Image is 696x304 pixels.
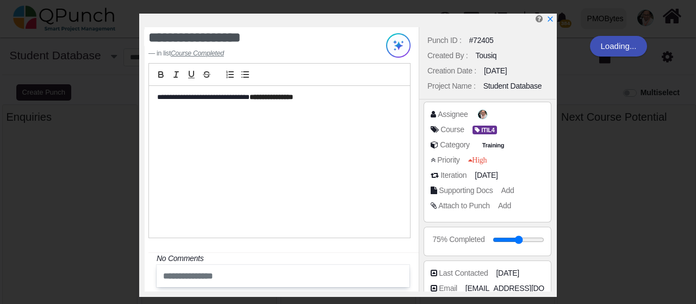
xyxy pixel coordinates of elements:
[437,154,459,166] div: Priority
[498,201,511,210] span: Add
[439,283,457,294] div: Email
[475,171,498,179] span: March 2025
[171,49,224,57] cite: Source Title
[473,124,497,135] span: <div><span class="badge badge-secondary" style="background-color: #653294"> <i class="fa fa-tag p...
[440,139,470,151] div: Category
[469,35,494,46] div: #72405
[546,15,554,23] svg: x
[473,126,497,135] span: ITIL4
[433,234,485,245] div: 75% Completed
[427,35,462,46] div: Punch ID :
[438,109,468,120] div: Assignee
[171,49,224,57] u: Course Completed
[465,283,590,294] span: salim742009@hotmail.com
[475,50,496,61] div: Tousiq
[438,200,490,212] div: Attach to Punch
[478,110,487,119] img: avatar
[439,185,493,196] div: Supporting Docs
[484,65,507,77] div: [DATE]
[440,124,464,135] div: Course
[483,80,542,92] div: Student Database
[480,141,506,150] span: Training
[536,15,543,23] i: Edit Punch
[468,156,487,164] span: High
[427,65,476,77] div: Creation Date :
[440,170,467,181] div: Iteration
[496,268,519,279] span: 2025-02-04
[590,36,648,57] div: Loading...
[501,186,514,195] span: Add
[386,33,411,58] img: Try writing with AI
[427,80,476,92] div: Project Name :
[148,48,364,58] footer: in list
[478,110,487,119] span: Tousiq
[439,268,488,279] div: Last Contacted
[157,254,203,263] i: No Comments
[427,50,468,61] div: Created By :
